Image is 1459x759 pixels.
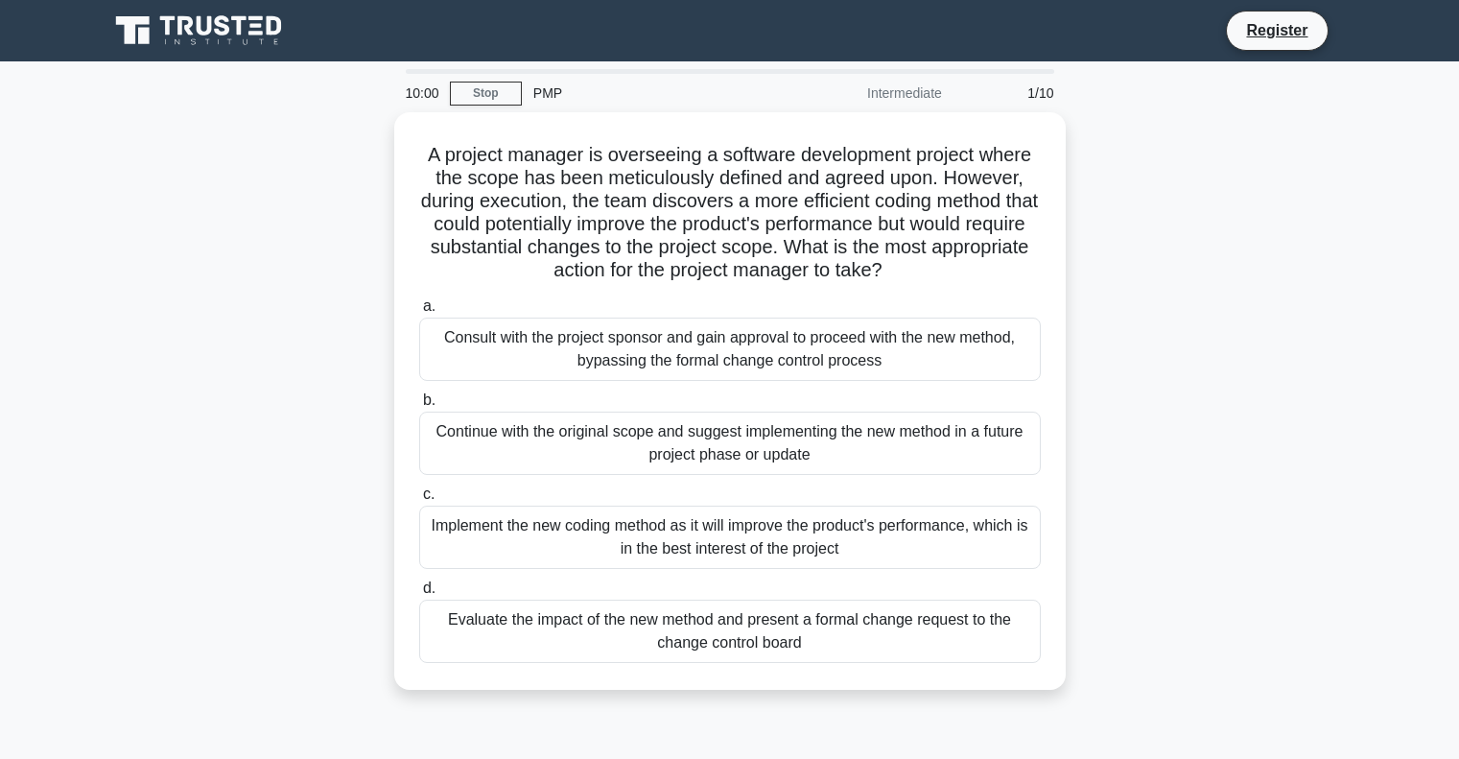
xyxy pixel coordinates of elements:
[953,74,1066,112] div: 1/10
[1235,18,1319,42] a: Register
[417,143,1043,283] h5: A project manager is overseeing a software development project where the scope has been meticulou...
[394,74,450,112] div: 10:00
[419,600,1041,663] div: Evaluate the impact of the new method and present a formal change request to the change control b...
[423,297,435,314] span: a.
[419,412,1041,475] div: Continue with the original scope and suggest implementing the new method in a future project phas...
[522,74,786,112] div: PMP
[423,391,435,408] span: b.
[786,74,953,112] div: Intermediate
[423,580,435,596] span: d.
[450,82,522,106] a: Stop
[419,506,1041,569] div: Implement the new coding method as it will improve the product's performance, which is in the bes...
[419,318,1041,381] div: Consult with the project sponsor and gain approval to proceed with the new method, bypassing the ...
[423,486,435,502] span: c.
